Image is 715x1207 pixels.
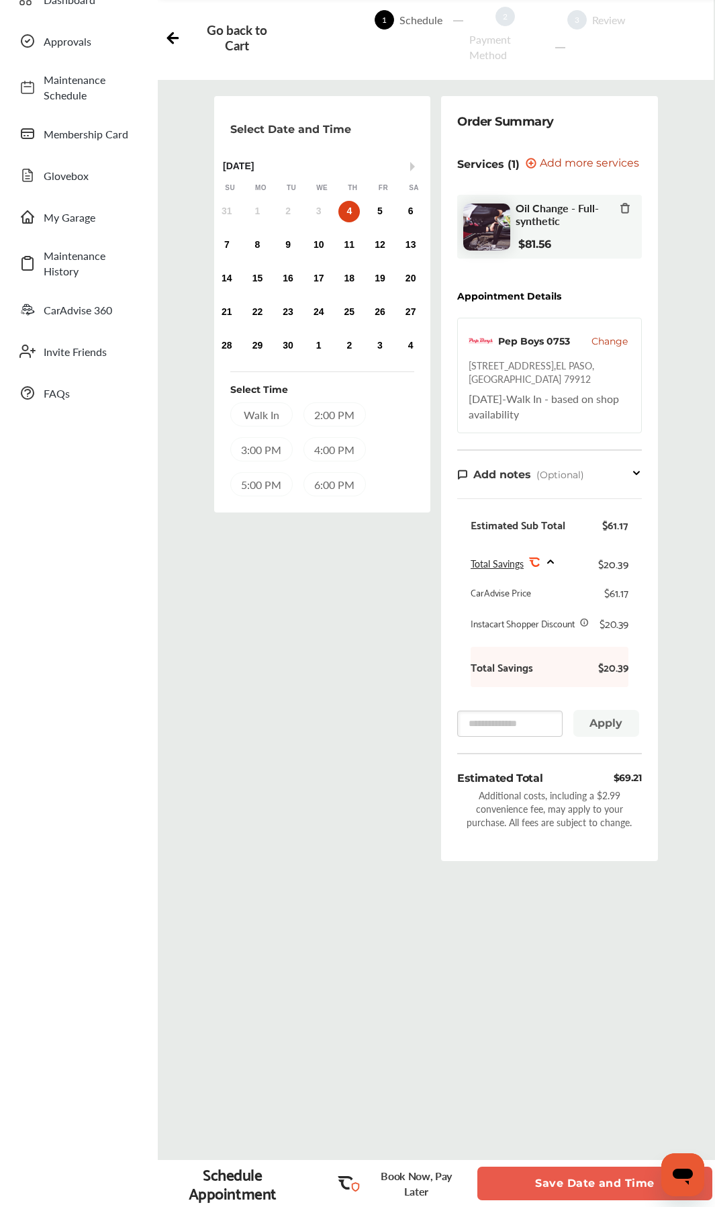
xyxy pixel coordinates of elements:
span: Add more services [540,158,639,171]
a: Maintenance History [12,241,144,285]
div: $61.17 [604,586,628,599]
button: Save Date and Time [477,1167,712,1200]
button: Apply [573,710,639,737]
div: Choose Monday, September 8th, 2025 [246,234,268,256]
div: Choose Tuesday, September 30th, 2025 [277,335,299,357]
span: CarAdvise 360 [44,302,138,318]
span: - [502,391,506,406]
img: oil-change-thumb.jpg [463,204,510,251]
div: Choose Sunday, September 28th, 2025 [216,335,238,357]
a: My Garage [12,199,144,234]
div: Choose Friday, September 19th, 2025 [369,268,391,289]
div: CarAdvise Price [471,586,531,599]
div: 6:00 PM [303,472,366,496]
div: 3:00 PM [230,437,293,461]
div: Choose Wednesday, September 10th, 2025 [308,234,330,256]
img: logo-pepboys.png [469,329,493,353]
div: Choose Friday, September 26th, 2025 [369,302,391,323]
div: Choose Monday, September 15th, 2025 [246,268,268,289]
span: [DATE] [469,391,502,406]
div: Choose Wednesday, September 24th, 2025 [308,302,330,323]
div: Instacart Shopper Discount [471,617,575,630]
div: Choose Saturday, October 4th, 2025 [400,335,422,357]
div: Sa [408,183,421,193]
div: Pep Boys 0753 [498,334,570,348]
div: Choose Monday, September 22nd, 2025 [246,302,268,323]
div: Not available Sunday, August 31st, 2025 [216,201,238,222]
div: Choose Thursday, September 11th, 2025 [338,234,360,256]
div: Walk In - based on shop availability [469,391,630,422]
div: Th [346,183,359,193]
div: Su [224,183,237,193]
div: Choose Monday, September 29th, 2025 [246,335,268,357]
img: note-icon.db9493fa.svg [457,469,468,480]
b: $20.39 [588,660,628,674]
div: Review [587,12,631,28]
div: Go back to Cart [194,22,280,53]
span: 2 [495,7,515,26]
span: Approvals [44,34,138,49]
div: Choose Sunday, September 21st, 2025 [216,302,238,323]
iframe: Button to launch messaging window [661,1153,704,1196]
div: Choose Thursday, September 25th, 2025 [338,302,360,323]
div: Choose Thursday, October 2nd, 2025 [338,335,360,357]
div: Walk In [230,402,293,427]
button: Change [591,334,628,348]
div: month 2025-09 [211,198,426,359]
div: Choose Thursday, September 4th, 2025 [338,201,360,222]
p: Services (1) [457,158,520,171]
div: $69.21 [614,770,642,786]
div: Appointment Details [457,291,561,302]
a: Approvals [12,24,144,58]
div: Estimated Total [457,770,542,786]
div: Not available Tuesday, September 2nd, 2025 [277,201,299,222]
div: Tu [285,183,298,193]
p: Book Now, Pay Later [369,1168,464,1199]
div: Choose Friday, October 3rd, 2025 [369,335,391,357]
div: Choose Friday, September 12th, 2025 [369,234,391,256]
b: Total Savings [471,660,533,674]
span: Invite Friends [44,344,138,359]
div: Choose Tuesday, September 9th, 2025 [277,234,299,256]
div: Estimated Sub Total [471,518,565,531]
a: Membership Card [12,116,144,151]
p: Select Date and Time [230,123,351,136]
span: My Garage [44,210,138,225]
div: Choose Tuesday, September 16th, 2025 [277,268,299,289]
div: Schedule [394,12,448,28]
span: 3 [567,10,587,30]
div: Not available Monday, September 1st, 2025 [246,201,268,222]
span: Membership Card [44,126,138,142]
span: Glovebox [44,168,138,183]
span: Oil Change - Full-synthetic [516,202,620,227]
div: Schedule Appointment [158,1165,307,1202]
span: Maintenance Schedule [44,72,138,103]
div: Choose Sunday, September 7th, 2025 [216,234,238,256]
div: Order Summary [457,112,554,131]
div: Mo [254,183,267,193]
div: $20.39 [600,617,628,630]
div: Payment Method [464,32,547,62]
div: We [316,183,329,193]
div: Fr [377,183,390,193]
div: $20.39 [598,554,628,572]
div: Choose Friday, September 5th, 2025 [369,201,391,222]
div: Choose Saturday, September 27th, 2025 [400,302,422,323]
div: $61.17 [602,518,628,531]
a: FAQs [12,375,144,410]
span: Add notes [473,468,531,481]
div: [STREET_ADDRESS] , EL PASO , [GEOGRAPHIC_DATA] 79912 [469,359,630,386]
div: Choose Sunday, September 14th, 2025 [216,268,238,289]
div: Choose Thursday, September 18th, 2025 [338,268,360,289]
a: Add more services [526,158,642,171]
span: 1 [375,10,394,30]
div: Choose Wednesday, October 1st, 2025 [308,335,330,357]
a: Glovebox [12,158,144,193]
a: CarAdvise 360 [12,292,144,327]
div: [DATE] [215,161,430,172]
div: Choose Tuesday, September 23rd, 2025 [277,302,299,323]
span: FAQs [44,386,138,401]
b: $81.56 [518,238,551,251]
button: Next Month [410,162,420,171]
